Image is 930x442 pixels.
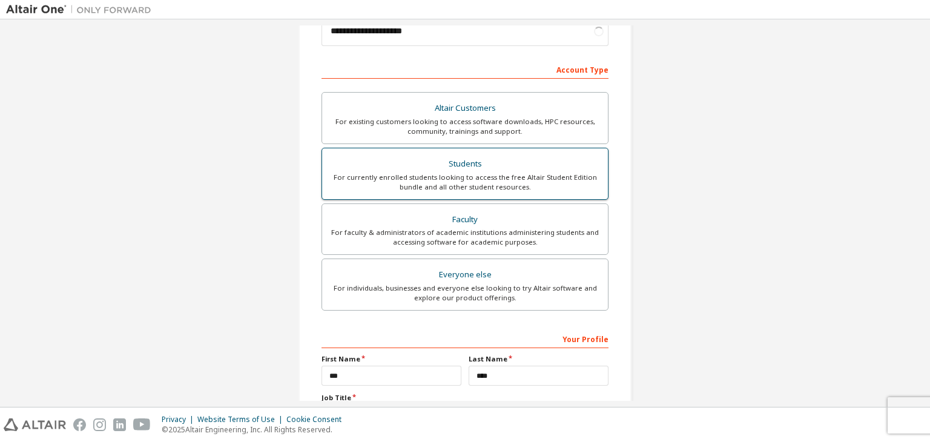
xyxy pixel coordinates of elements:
div: For individuals, businesses and everyone else looking to try Altair software and explore our prod... [329,283,601,303]
div: Faculty [329,211,601,228]
div: For existing customers looking to access software downloads, HPC resources, community, trainings ... [329,117,601,136]
div: Everyone else [329,266,601,283]
div: Account Type [322,59,608,79]
p: © 2025 Altair Engineering, Inc. All Rights Reserved. [162,424,349,435]
div: For currently enrolled students looking to access the free Altair Student Edition bundle and all ... [329,173,601,192]
img: Altair One [6,4,157,16]
label: Job Title [322,393,608,403]
label: First Name [322,354,461,364]
div: For faculty & administrators of academic institutions administering students and accessing softwa... [329,228,601,247]
div: Altair Customers [329,100,601,117]
div: Students [329,156,601,173]
img: altair_logo.svg [4,418,66,431]
img: facebook.svg [73,418,86,431]
div: Your Profile [322,329,608,348]
img: linkedin.svg [113,418,126,431]
img: instagram.svg [93,418,106,431]
div: Cookie Consent [286,415,349,424]
div: Website Terms of Use [197,415,286,424]
img: youtube.svg [133,418,151,431]
label: Last Name [469,354,608,364]
div: Privacy [162,415,197,424]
